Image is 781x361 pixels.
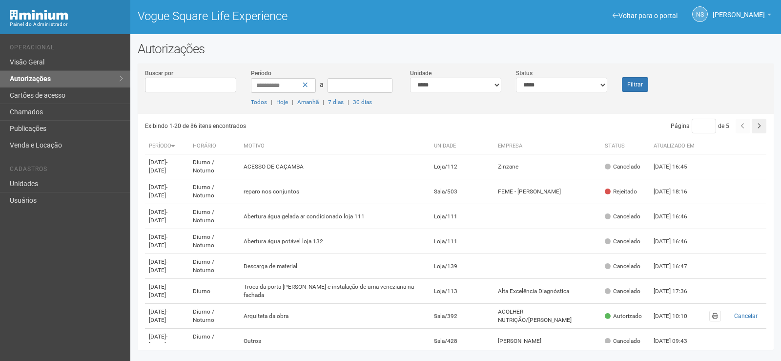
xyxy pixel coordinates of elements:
[145,179,189,204] td: [DATE]
[145,69,173,78] label: Buscar por
[605,237,640,246] div: Cancelado
[292,99,293,106] span: |
[494,329,600,354] td: [PERSON_NAME]
[145,154,189,179] td: [DATE]
[650,229,703,254] td: [DATE] 16:46
[494,279,600,304] td: Alta Excelência Diagnóstica
[328,99,344,106] a: 7 dias
[10,20,123,29] div: Painel do Administrador
[240,229,430,254] td: Abertura água potável loja 132
[320,81,324,88] span: a
[189,138,240,154] th: Horário
[145,204,189,229] td: [DATE]
[650,204,703,229] td: [DATE] 16:46
[240,179,430,204] td: reparo nos conjuntos
[650,154,703,179] td: [DATE] 16:45
[145,138,189,154] th: Período
[189,279,240,304] td: Diurno
[189,204,240,229] td: Diurno / Noturno
[240,279,430,304] td: Troca da porta [PERSON_NAME] e instalação de uma veneziana na fachada
[149,159,167,174] span: - [DATE]
[692,6,708,22] a: NS
[149,234,167,249] span: - [DATE]
[189,179,240,204] td: Diurno / Noturno
[605,262,640,271] div: Cancelado
[410,69,432,78] label: Unidade
[430,138,494,154] th: Unidade
[430,179,494,204] td: Sala/503
[613,12,678,20] a: Voltar para o portal
[605,188,637,196] div: Rejeitado
[430,154,494,179] td: Loja/112
[516,69,533,78] label: Status
[430,304,494,329] td: Sala/392
[430,279,494,304] td: Loja/113
[240,304,430,329] td: Arquiteta da obra
[138,10,449,22] h1: Vogue Square Life Experience
[276,99,288,106] a: Hoje
[713,1,765,19] span: Nicolle Silva
[189,329,240,354] td: Diurno / Noturno
[149,283,167,298] span: - [DATE]
[189,254,240,279] td: Diurno / Noturno
[605,287,640,296] div: Cancelado
[494,304,600,329] td: ACOLHER NUTRIÇÃO/[PERSON_NAME]
[189,304,240,329] td: Diurno / Noturno
[240,138,430,154] th: Motivo
[430,229,494,254] td: Loja/111
[729,311,762,321] button: Cancelar
[605,337,640,345] div: Cancelado
[297,99,319,106] a: Amanhã
[251,69,271,78] label: Período
[145,279,189,304] td: [DATE]
[251,99,267,106] a: Todos
[240,204,430,229] td: Abertura água gelada ar condicionado loja 111
[494,179,600,204] td: FEME - [PERSON_NAME]
[430,329,494,354] td: Sala/428
[10,10,68,20] img: Minium
[650,304,703,329] td: [DATE] 10:10
[650,254,703,279] td: [DATE] 16:47
[650,329,703,354] td: [DATE] 09:43
[149,184,167,199] span: - [DATE]
[601,138,650,154] th: Status
[494,154,600,179] td: Zinzane
[348,99,349,106] span: |
[605,212,640,221] div: Cancelado
[240,329,430,354] td: Outros
[650,179,703,204] td: [DATE] 18:16
[149,209,167,224] span: - [DATE]
[605,312,642,320] div: Autorizado
[622,77,648,92] button: Filtrar
[149,308,167,323] span: - [DATE]
[149,258,167,274] span: - [DATE]
[240,254,430,279] td: Descarga de material
[353,99,372,106] a: 30 dias
[138,42,774,56] h2: Autorizações
[430,204,494,229] td: Loja/111
[650,138,703,154] th: Atualizado em
[189,229,240,254] td: Diurno / Noturno
[145,254,189,279] td: [DATE]
[430,254,494,279] td: Loja/139
[145,229,189,254] td: [DATE]
[713,12,771,20] a: [PERSON_NAME]
[605,163,640,171] div: Cancelado
[145,119,456,133] div: Exibindo 1-20 de 86 itens encontrados
[271,99,272,106] span: |
[145,304,189,329] td: [DATE]
[240,154,430,179] td: ACESSO DE CAÇAMBA
[494,138,600,154] th: Empresa
[145,329,189,354] td: [DATE]
[10,166,123,176] li: Cadastros
[650,279,703,304] td: [DATE] 17:36
[189,154,240,179] td: Diurno / Noturno
[10,44,123,54] li: Operacional
[323,99,324,106] span: |
[671,123,729,129] span: Página de 5
[149,333,167,348] span: - [DATE]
